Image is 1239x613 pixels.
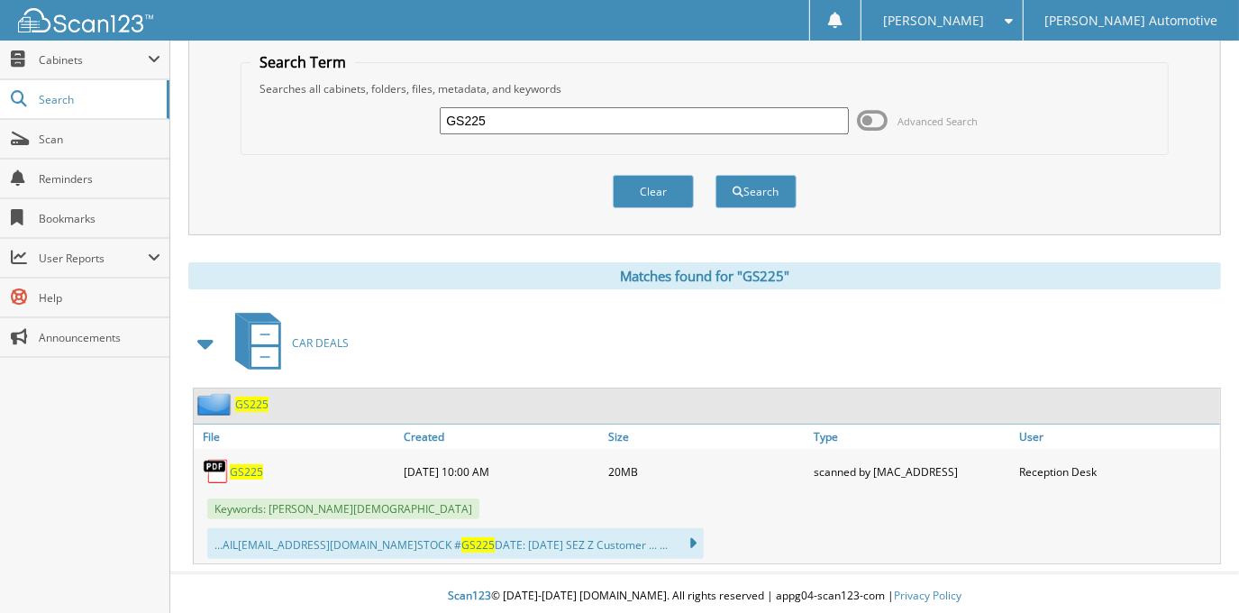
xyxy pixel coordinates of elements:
img: folder2.png [197,393,235,416]
a: GS225 [230,464,263,480]
legend: Search Term [251,52,355,72]
span: [PERSON_NAME] Automotive [1044,15,1217,26]
span: Keywords: [PERSON_NAME][DEMOGRAPHIC_DATA] [207,499,479,519]
iframe: Chat Widget [1149,526,1239,613]
span: GS225 [461,537,495,553]
span: Scan [39,132,160,147]
span: [PERSON_NAME] [883,15,984,26]
a: CAR DEALS [224,307,349,379]
div: Matches found for "GS225" [188,262,1221,289]
div: Reception Desk [1015,453,1220,489]
span: Announcements [39,330,160,345]
span: Cabinets [39,52,148,68]
span: Advanced Search [898,114,979,128]
span: CAR DEALS [292,335,349,351]
a: Type [809,425,1015,449]
a: User [1015,425,1220,449]
button: Clear [613,175,694,208]
span: Help [39,290,160,306]
a: File [194,425,399,449]
a: Privacy Policy [894,588,961,603]
div: ...AIL [EMAIL_ADDRESS][DOMAIN_NAME] STOCK # DATE: [DATE] SEZ Z Customer ... ... [207,528,704,559]
img: PDF.png [203,458,230,485]
div: Searches all cabinets, folders, files, metadata, and keywords [251,81,1158,96]
a: Size [605,425,810,449]
div: [DATE] 10:00 AM [399,453,605,489]
span: Search [39,92,158,107]
span: User Reports [39,251,148,266]
a: Created [399,425,605,449]
div: scanned by [MAC_ADDRESS] [809,453,1015,489]
img: scan123-logo-white.svg [18,8,153,32]
span: Reminders [39,171,160,187]
a: GS225 [235,397,269,412]
span: Scan123 [448,588,491,603]
button: Search [715,175,797,208]
div: 20MB [605,453,810,489]
span: Bookmarks [39,211,160,226]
